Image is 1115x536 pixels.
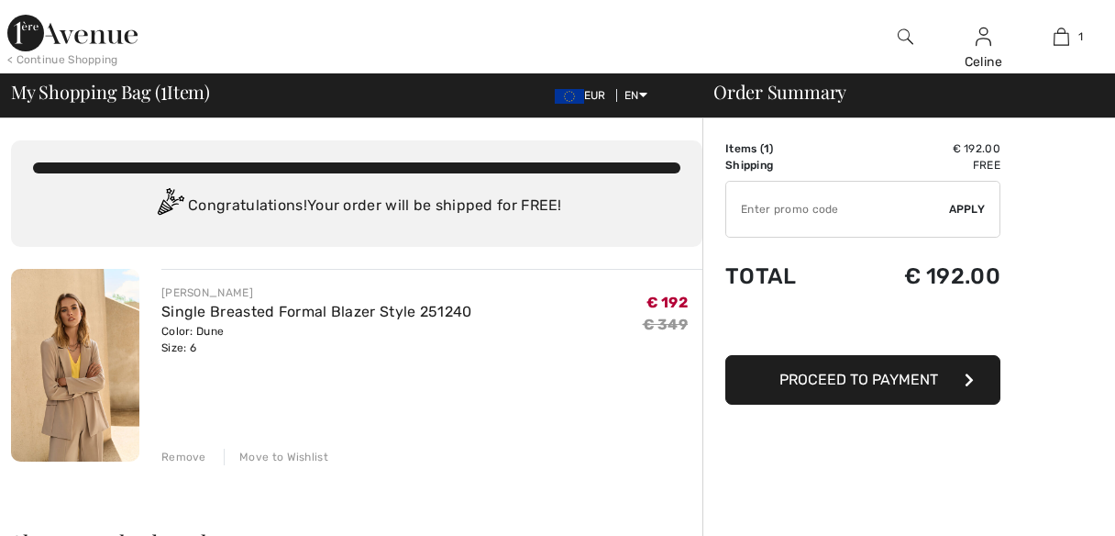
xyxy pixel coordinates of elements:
span: 1 [160,78,167,102]
span: EUR [555,89,613,102]
a: Sign In [976,28,991,45]
img: Congratulation2.svg [151,188,188,225]
td: Items ( ) [725,140,842,157]
s: € 349 [643,316,689,333]
a: Single Breasted Formal Blazer Style 251240 [161,303,472,320]
span: € 192 [646,294,689,311]
div: Celine [945,52,1021,72]
td: € 192.00 [842,140,1000,157]
span: 1 [1078,28,1083,45]
div: Order Summary [691,83,1104,101]
div: Color: Dune Size: 6 [161,323,472,356]
img: My Info [976,26,991,48]
span: My Shopping Bag ( Item) [11,83,210,101]
td: € 192.00 [842,245,1000,307]
div: Remove [161,449,206,465]
span: 1 [764,142,769,155]
input: Promo code [726,182,949,237]
img: Euro [555,89,584,104]
div: Move to Wishlist [224,449,328,465]
iframe: PayPal [725,307,1000,349]
div: < Continue Shopping [7,51,118,68]
img: Single Breasted Formal Blazer Style 251240 [11,269,139,462]
button: Proceed to Payment [725,355,1000,405]
td: Free [842,157,1000,173]
img: My Bag [1054,26,1069,48]
span: Proceed to Payment [779,371,938,388]
span: EN [624,89,647,102]
td: Total [725,245,842,307]
span: Apply [949,201,986,218]
td: Shipping [725,157,842,173]
div: [PERSON_NAME] [161,285,472,301]
img: search the website [898,26,913,48]
div: Congratulations! Your order will be shipped for FREE! [33,188,680,225]
a: 1 [1023,26,1099,48]
img: 1ère Avenue [7,15,138,51]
